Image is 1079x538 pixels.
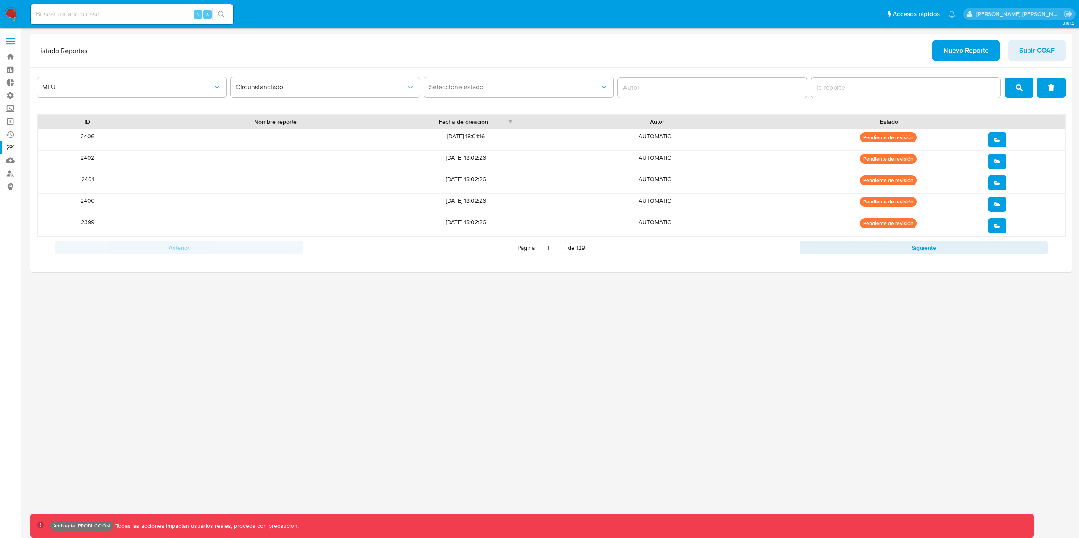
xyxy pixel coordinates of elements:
[948,11,956,18] a: Notificaciones
[53,524,110,527] p: Ambiente: PRODUCCIÓN
[206,10,209,18] span: s
[31,9,233,20] input: Buscar usuario o caso...
[976,10,1061,18] p: leidy.martinez@mercadolibre.com.co
[113,522,299,530] p: Todas las acciones impactan usuarios reales, proceda con precaución.
[893,10,940,19] span: Accesos rápidos
[212,8,230,20] button: search-icon
[1064,10,1073,19] a: Salir
[195,10,201,18] span: ⌥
